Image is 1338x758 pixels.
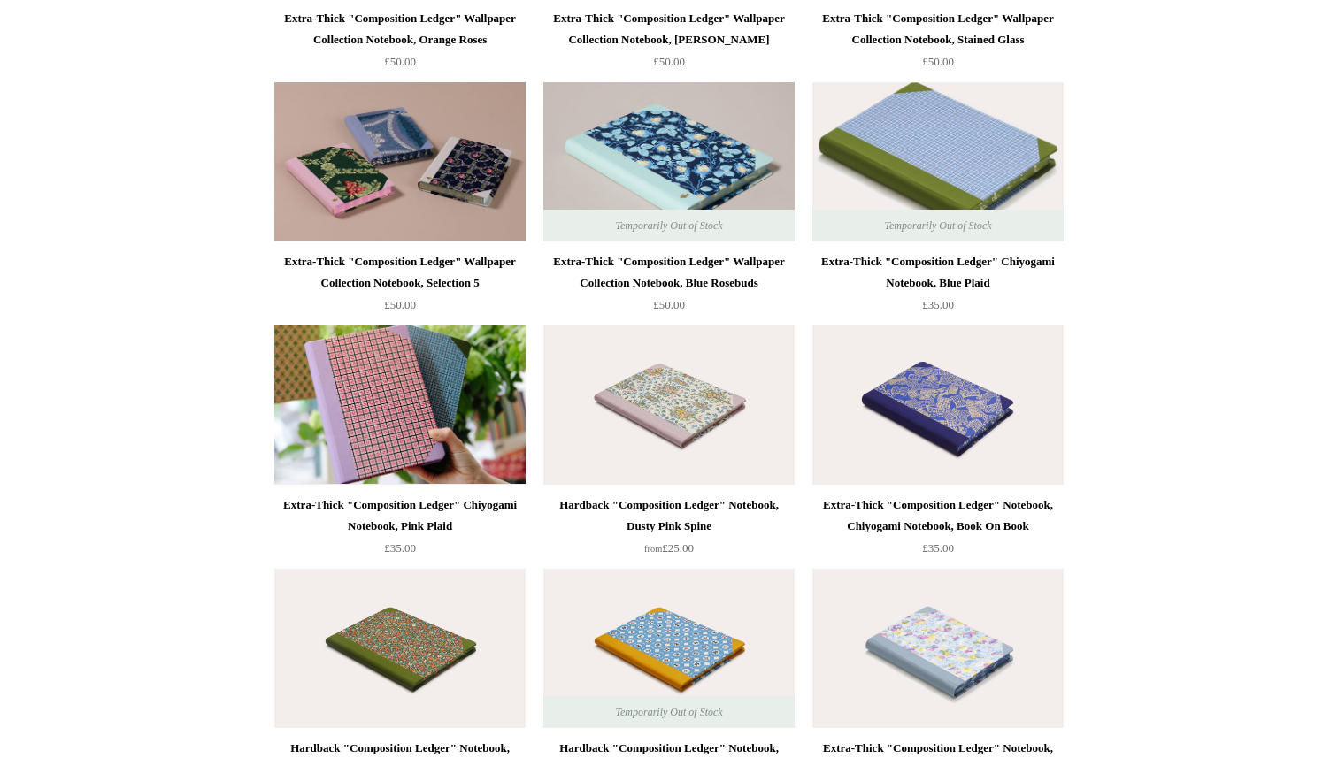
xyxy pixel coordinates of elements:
a: Extra-Thick "Composition Ledger" Wallpaper Collection Notebook, Blue Rosebuds Extra-Thick "Compos... [543,82,795,241]
img: Hardback "Composition Ledger" Notebook, Grass Green [274,569,526,728]
span: £50.00 [922,55,954,68]
img: Extra-Thick "Composition Ledger" Wallpaper Collection Notebook, Selection 5 [274,82,526,241]
div: Extra-Thick "Composition Ledger" Wallpaper Collection Notebook, [PERSON_NAME] [548,8,790,50]
div: Hardback "Composition Ledger" Notebook, Dusty Pink Spine [548,494,790,537]
div: Extra-Thick "Composition Ledger" Wallpaper Collection Notebook, Orange Roses [279,8,521,50]
img: Extra-Thick "Composition Ledger" Chiyogami Notebook, Blue Plaid [812,82,1064,241]
a: Extra-Thick "Composition Ledger" Wallpaper Collection Notebook, Selection 5 £50.00 [274,251,526,324]
span: £35.00 [922,541,954,555]
span: £50.00 [653,55,685,68]
span: £25.00 [644,541,694,555]
span: Temporarily Out of Stock [866,210,1009,241]
a: Hardback "Composition Ledger" Notebook, Dusty Pink Spine Hardback "Composition Ledger" Notebook, ... [543,325,795,485]
span: £50.00 [653,298,685,311]
a: Hardback "Composition Ledger" Notebook, Dusty Pink Spine from£25.00 [543,494,795,567]
span: £50.00 [384,298,416,311]
span: Temporarily Out of Stock [597,210,740,241]
a: Extra-Thick "Composition Ledger" Wallpaper Collection Notebook, Selection 5 Extra-Thick "Composit... [274,82,526,241]
span: from [644,544,662,554]
span: £50.00 [384,55,416,68]
img: Extra-Thick "Composition Ledger" Notebook, Chiyogami Notebook, Book On Book [812,325,1064,485]
a: Extra-Thick "Composition Ledger" Notebook, Chiyogami Notebook, Book On Book Extra-Thick "Composit... [812,325,1064,485]
a: Extra-Thick "Composition Ledger" Notebook, Chiyogami, Gold Leaf Grapevine Extra-Thick "Compositio... [812,569,1064,728]
a: Extra-Thick "Composition Ledger" Chiyogami Notebook, Pink Plaid Extra-Thick "Composition Ledger" ... [274,325,526,485]
div: Extra-Thick "Composition Ledger" Chiyogami Notebook, Pink Plaid [279,494,521,537]
div: Extra-Thick "Composition Ledger" Wallpaper Collection Notebook, Selection 5 [279,251,521,294]
a: Extra-Thick "Composition Ledger" Wallpaper Collection Notebook, Orange Roses £50.00 [274,8,526,80]
a: Hardback "Composition Ledger" Notebook, Grass Green Hardback "Composition Ledger" Notebook, Grass... [274,569,526,728]
div: Extra-Thick "Composition Ledger" Notebook, Chiyogami Notebook, Book On Book [817,494,1059,537]
a: Extra-Thick "Composition Ledger" Wallpaper Collection Notebook, [PERSON_NAME] £50.00 [543,8,795,80]
img: Extra-Thick "Composition Ledger" Chiyogami Notebook, Pink Plaid [274,325,526,485]
a: Extra-Thick "Composition Ledger" Wallpaper Collection Notebook, Blue Rosebuds £50.00 [543,251,795,324]
span: £35.00 [922,298,954,311]
a: Extra-Thick "Composition Ledger" Wallpaper Collection Notebook, Stained Glass £50.00 [812,8,1064,80]
a: Hardback "Composition Ledger" Notebook, Mustard Spine Hardback "Composition Ledger" Notebook, Mus... [543,569,795,728]
a: Extra-Thick "Composition Ledger" Chiyogami Notebook, Pink Plaid £35.00 [274,494,526,567]
div: Extra-Thick "Composition Ledger" Wallpaper Collection Notebook, Blue Rosebuds [548,251,790,294]
img: Hardback "Composition Ledger" Notebook, Dusty Pink Spine [543,325,795,485]
img: Extra-Thick "Composition Ledger" Wallpaper Collection Notebook, Blue Rosebuds [543,82,795,241]
span: £35.00 [384,541,416,555]
img: Hardback "Composition Ledger" Notebook, Mustard Spine [543,569,795,728]
span: Temporarily Out of Stock [597,696,740,728]
a: Extra-Thick "Composition Ledger" Chiyogami Notebook, Blue Plaid Extra-Thick "Composition Ledger" ... [812,82,1064,241]
div: Extra-Thick "Composition Ledger" Chiyogami Notebook, Blue Plaid [817,251,1059,294]
a: Extra-Thick "Composition Ledger" Notebook, Chiyogami Notebook, Book On Book £35.00 [812,494,1064,567]
div: Extra-Thick "Composition Ledger" Wallpaper Collection Notebook, Stained Glass [817,8,1059,50]
img: Extra-Thick "Composition Ledger" Notebook, Chiyogami, Gold Leaf Grapevine [812,569,1064,728]
a: Extra-Thick "Composition Ledger" Chiyogami Notebook, Blue Plaid £35.00 [812,251,1064,324]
